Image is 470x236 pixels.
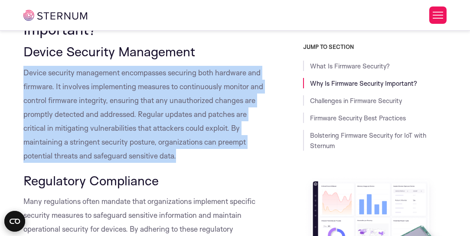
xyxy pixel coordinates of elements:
a: Why Is Firmware Security Important? [310,79,417,87]
h3: JUMP TO SECTION [303,43,447,50]
button: Toggle Menu [429,6,447,24]
a: Challenges in Firmware Security [310,97,402,105]
span: Regulatory Compliance [23,172,159,188]
a: Bolstering Firmware Security for IoT with Sternum [310,131,426,150]
a: Firmware Security Best Practices [310,114,406,122]
a: What Is Firmware Security? [310,62,390,70]
span: Device security management encompasses securing both hardware and firmware. It involves implement... [23,68,263,160]
span: Device Security Management [23,43,195,59]
img: sternum iot [23,10,87,21]
button: Open CMP widget [4,211,25,232]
